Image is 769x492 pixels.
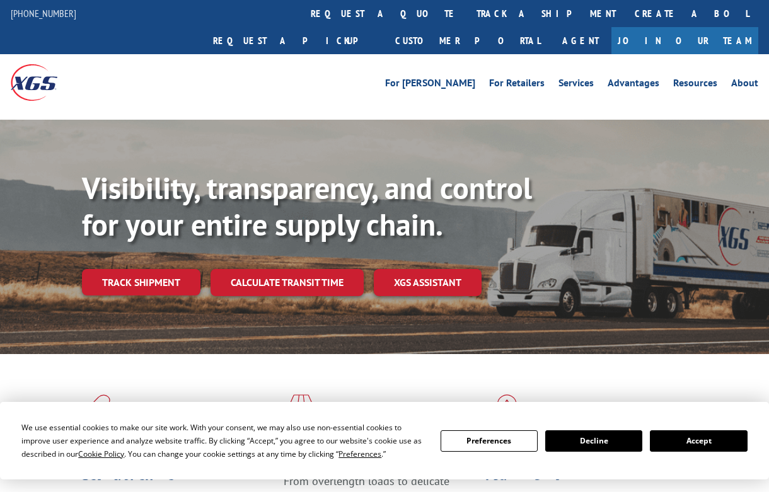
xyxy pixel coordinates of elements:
span: Preferences [338,449,381,459]
a: XGS ASSISTANT [374,269,482,296]
button: Preferences [441,430,538,452]
a: About [731,78,758,92]
span: Cookie Policy [78,449,124,459]
a: Join Our Team [611,27,758,54]
button: Decline [545,430,642,452]
a: [PHONE_NUMBER] [11,7,76,20]
button: Accept [650,430,747,452]
a: Advantages [608,78,659,92]
b: Visibility, transparency, and control for your entire supply chain. [82,168,532,244]
a: Track shipment [82,269,200,295]
img: xgs-icon-total-supply-chain-intelligence-red [82,394,121,427]
img: xgs-icon-focused-on-flooring-red [284,394,313,427]
a: Request a pickup [204,27,386,54]
img: xgs-icon-flagship-distribution-model-red [485,394,529,427]
div: We use essential cookies to make our site work. With your consent, we may also use non-essential ... [21,421,425,461]
a: Calculate transit time [211,269,364,296]
a: Agent [550,27,611,54]
a: Customer Portal [386,27,550,54]
a: For Retailers [489,78,545,92]
a: Services [558,78,594,92]
a: For [PERSON_NAME] [385,78,475,92]
a: Resources [673,78,717,92]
